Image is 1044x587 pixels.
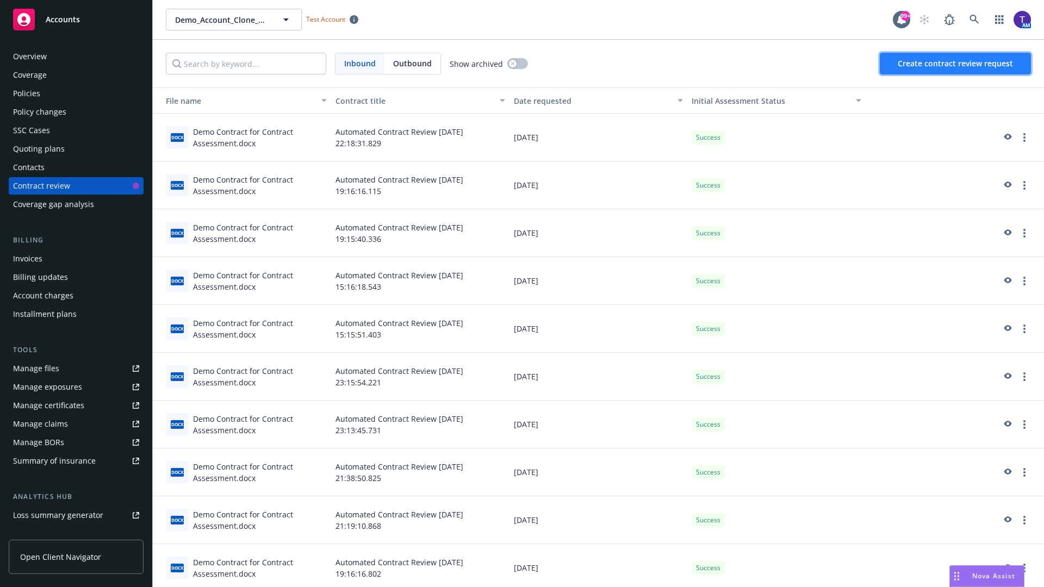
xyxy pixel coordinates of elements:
[9,250,144,267] a: Invoices
[9,85,144,102] a: Policies
[972,571,1015,580] span: Nova Assist
[13,305,77,323] div: Installment plans
[9,378,144,396] a: Manage exposures
[193,222,327,245] div: Demo Contract for Contract Assessment.docx
[13,415,68,433] div: Manage claims
[13,378,82,396] div: Manage exposures
[157,95,315,107] div: File name
[9,360,144,377] a: Manage files
[9,268,144,286] a: Billing updates
[949,565,1024,587] button: Nova Assist
[175,14,269,26] span: Demo_Account_Clone_QA_CR_Tests_Demo
[9,140,144,158] a: Quoting plans
[13,66,47,84] div: Coverage
[13,122,50,139] div: SSC Cases
[331,257,509,305] div: Automated Contract Review [DATE] 15:16:18.543
[509,401,688,448] div: [DATE]
[393,58,432,69] span: Outbound
[193,461,327,484] div: Demo Contract for Contract Assessment.docx
[20,551,101,563] span: Open Client Navigator
[13,196,94,213] div: Coverage gap analysis
[1000,370,1014,383] a: preview
[9,452,144,470] a: Summary of insurance
[171,181,184,189] span: docx
[692,96,785,106] span: Initial Assessment Status
[509,209,688,257] div: [DATE]
[1018,131,1031,144] a: more
[509,88,688,114] button: Date requested
[166,9,302,30] button: Demo_Account_Clone_QA_CR_Tests_Demo
[331,114,509,161] div: Automated Contract Review [DATE] 22:18:31.829
[1000,131,1014,144] a: preview
[898,58,1013,68] span: Create contract review request
[13,287,73,304] div: Account charges
[171,564,184,572] span: docx
[166,53,326,74] input: Search by keyword...
[1018,274,1031,288] a: more
[9,491,144,502] div: Analytics hub
[331,161,509,209] div: Automated Contract Review [DATE] 19:16:16.115
[171,324,184,333] span: docx
[514,95,672,107] div: Date requested
[1000,466,1014,479] a: preview
[509,257,688,305] div: [DATE]
[9,66,144,84] a: Coverage
[1018,466,1031,479] a: more
[1000,179,1014,192] a: preview
[13,177,70,195] div: Contract review
[509,496,688,544] div: [DATE]
[157,95,315,107] div: Toggle SortBy
[989,9,1010,30] a: Switch app
[1000,561,1014,574] a: preview
[335,53,384,74] span: Inbound
[306,15,345,24] span: Test Account
[964,9,985,30] a: Search
[13,434,64,451] div: Manage BORs
[1000,227,1014,240] a: preview
[9,415,144,433] a: Manage claims
[9,48,144,65] a: Overview
[913,9,935,30] a: Start snowing
[46,15,80,24] span: Accounts
[193,509,327,532] div: Demo Contract for Contract Assessment.docx
[9,122,144,139] a: SSC Cases
[13,452,96,470] div: Summary of insurance
[9,397,144,414] a: Manage certificates
[1018,227,1031,240] a: more
[331,448,509,496] div: Automated Contract Review [DATE] 21:38:50.825
[171,133,184,141] span: docx
[331,209,509,257] div: Automated Contract Review [DATE] 19:15:40.336
[9,434,144,451] a: Manage BORs
[193,270,327,292] div: Demo Contract for Contract Assessment.docx
[9,177,144,195] a: Contract review
[692,95,849,107] div: Toggle SortBy
[9,4,144,35] a: Accounts
[171,516,184,524] span: docx
[193,174,327,197] div: Demo Contract for Contract Assessment.docx
[171,420,184,428] span: docx
[696,420,720,429] span: Success
[193,557,327,579] div: Demo Contract for Contract Assessment.docx
[880,53,1031,74] button: Create contract review request
[335,95,493,107] div: Contract title
[331,88,509,114] button: Contract title
[13,103,66,121] div: Policy changes
[171,277,184,285] span: docx
[696,372,720,382] span: Success
[9,287,144,304] a: Account charges
[171,372,184,380] span: docx
[696,276,720,286] span: Success
[171,468,184,476] span: docx
[331,401,509,448] div: Automated Contract Review [DATE] 23:13:45.731
[302,14,363,25] span: Test Account
[9,345,144,355] div: Tools
[950,566,964,586] div: Drag to move
[509,161,688,209] div: [DATE]
[696,228,720,238] span: Success
[1018,179,1031,192] a: more
[344,58,376,69] span: Inbound
[13,507,103,524] div: Loss summary generator
[696,180,720,190] span: Success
